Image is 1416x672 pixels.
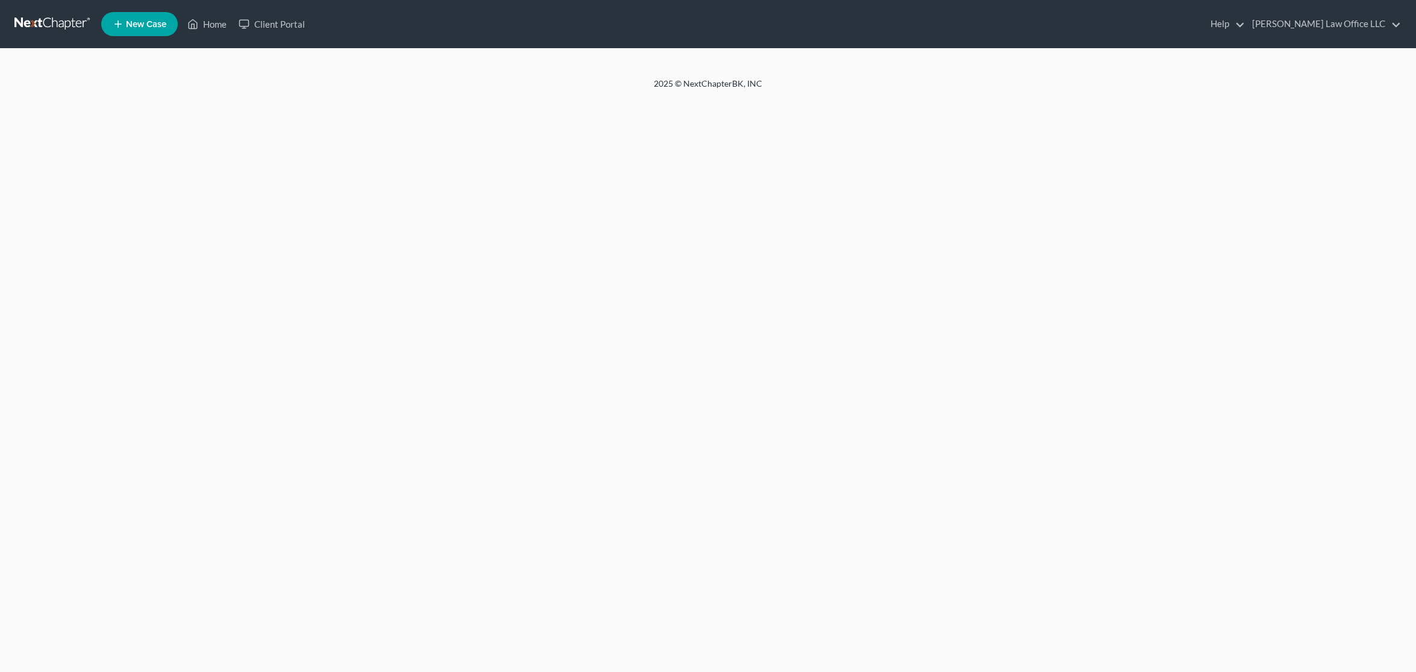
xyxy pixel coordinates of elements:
a: Home [181,13,233,35]
div: 2025 © NextChapterBK, INC [365,78,1051,99]
new-legal-case-button: New Case [101,12,178,36]
a: [PERSON_NAME] Law Office LLC [1246,13,1401,35]
a: Client Portal [233,13,311,35]
a: Help [1205,13,1245,35]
